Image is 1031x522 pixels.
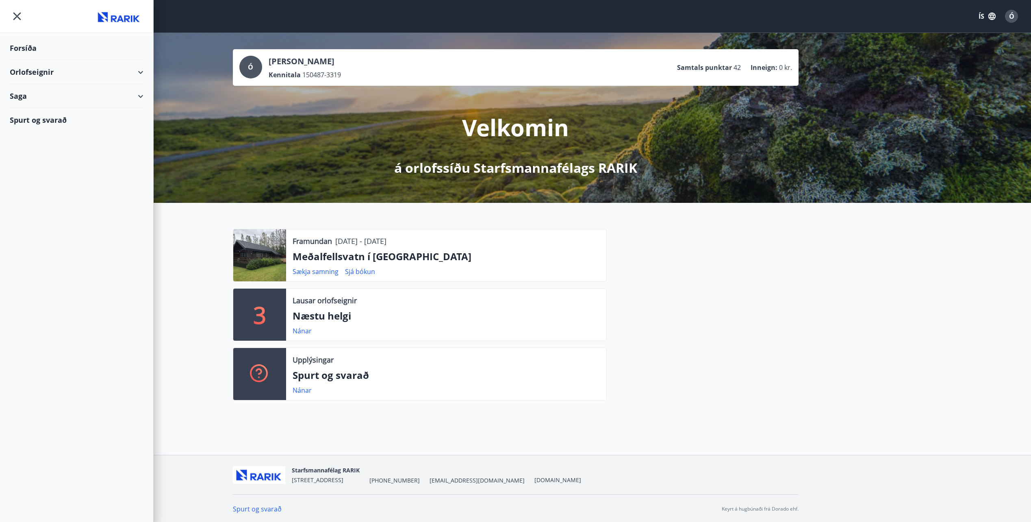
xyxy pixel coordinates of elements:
[335,236,386,246] p: [DATE] - [DATE]
[534,476,581,484] a: [DOMAIN_NAME]
[394,159,637,177] p: á orlofssíðu Starfsmannafélags RARIK
[10,84,143,108] div: Saga
[722,505,799,513] p: Keyrt á hugbúnaði frá Dorado ehf.
[293,326,312,335] a: Nánar
[293,250,600,263] p: Meðalfellsvatn í [GEOGRAPHIC_DATA]
[233,505,282,513] a: Spurt og svarað
[248,63,253,72] span: Ó
[292,466,360,474] span: Starfsmannafélag RARIK
[369,476,420,485] span: [PHONE_NUMBER]
[345,267,375,276] a: Sjá bókun
[233,466,285,484] img: ZmrgJ79bX6zJLXUGuSjrUVyxXxBt3QcBuEz7Nz1t.png
[462,112,569,143] p: Velkomin
[293,295,357,306] p: Lausar orlofseignir
[430,476,525,485] span: [EMAIL_ADDRESS][DOMAIN_NAME]
[293,368,600,382] p: Spurt og svarað
[10,36,143,60] div: Forsíða
[269,56,341,67] p: [PERSON_NAME]
[253,299,266,330] p: 3
[95,9,143,25] img: union_logo
[779,63,792,72] span: 0 kr.
[751,63,777,72] p: Inneign :
[10,9,24,24] button: menu
[10,60,143,84] div: Orlofseignir
[292,476,343,484] span: [STREET_ADDRESS]
[269,70,301,79] p: Kennitala
[302,70,341,79] span: 150487-3319
[293,355,334,365] p: Upplýsingar
[293,236,332,246] p: Framundan
[1009,12,1014,21] span: Ó
[734,63,741,72] span: 42
[1002,7,1021,26] button: Ó
[293,267,339,276] a: Sækja samning
[974,9,1000,24] button: ÍS
[10,108,143,132] div: Spurt og svarað
[677,63,732,72] p: Samtals punktar
[293,386,312,395] a: Nánar
[293,309,600,323] p: Næstu helgi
